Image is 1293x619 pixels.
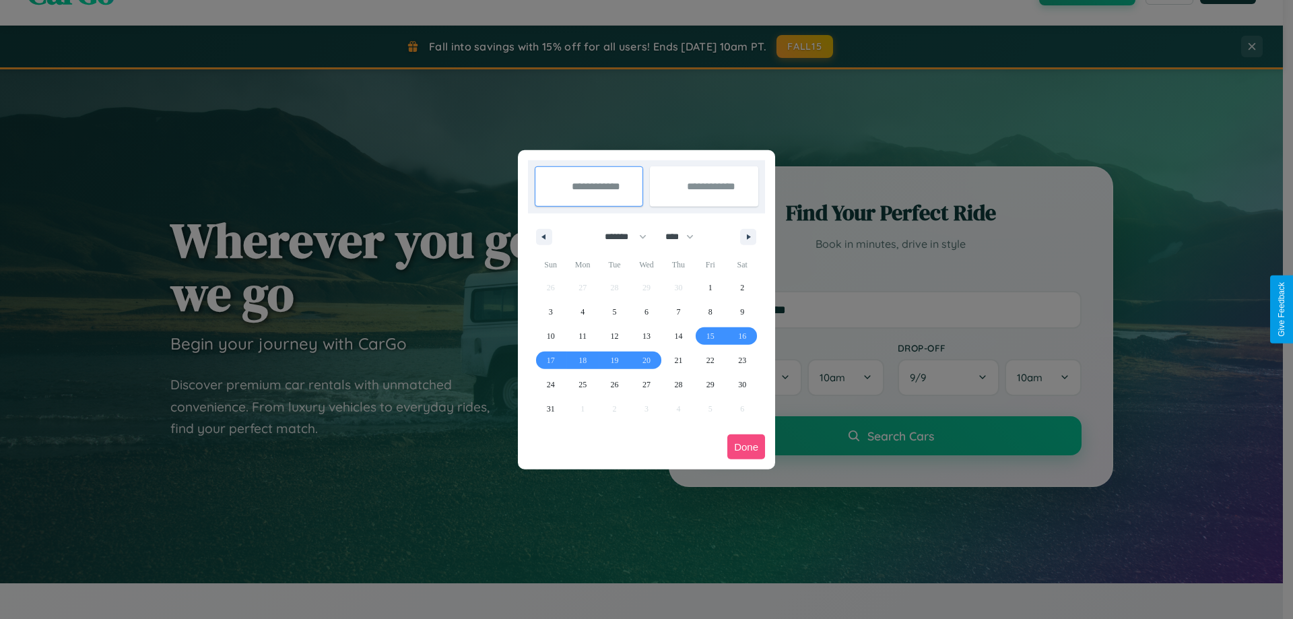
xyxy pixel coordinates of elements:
button: 18 [566,348,598,372]
span: Tue [599,254,630,275]
span: 18 [578,348,587,372]
span: 8 [708,300,712,324]
span: 27 [642,372,651,397]
span: 15 [706,324,715,348]
button: Done [727,434,765,459]
span: 17 [547,348,555,372]
button: 1 [694,275,726,300]
button: 30 [727,372,758,397]
button: 5 [599,300,630,324]
span: 22 [706,348,715,372]
button: 19 [599,348,630,372]
button: 12 [599,324,630,348]
span: 25 [578,372,587,397]
span: 5 [613,300,617,324]
span: 13 [642,324,651,348]
div: Give Feedback [1277,282,1286,337]
span: 23 [738,348,746,372]
button: 20 [630,348,662,372]
button: 31 [535,397,566,421]
button: 14 [663,324,694,348]
button: 27 [630,372,662,397]
button: 23 [727,348,758,372]
button: 21 [663,348,694,372]
button: 8 [694,300,726,324]
button: 15 [694,324,726,348]
button: 3 [535,300,566,324]
span: 26 [611,372,619,397]
button: 10 [535,324,566,348]
span: 12 [611,324,619,348]
span: 28 [674,372,682,397]
button: 28 [663,372,694,397]
button: 24 [535,372,566,397]
span: 7 [676,300,680,324]
button: 17 [535,348,566,372]
button: 7 [663,300,694,324]
span: Sat [727,254,758,275]
button: 11 [566,324,598,348]
span: 20 [642,348,651,372]
span: Thu [663,254,694,275]
span: 29 [706,372,715,397]
span: 30 [738,372,746,397]
button: 6 [630,300,662,324]
span: 10 [547,324,555,348]
span: 24 [547,372,555,397]
button: 29 [694,372,726,397]
span: Fri [694,254,726,275]
span: 3 [549,300,553,324]
span: Mon [566,254,598,275]
span: 16 [738,324,746,348]
span: 31 [547,397,555,421]
button: 2 [727,275,758,300]
span: 2 [740,275,744,300]
button: 16 [727,324,758,348]
span: Wed [630,254,662,275]
button: 22 [694,348,726,372]
button: 4 [566,300,598,324]
button: 13 [630,324,662,348]
button: 26 [599,372,630,397]
span: 4 [581,300,585,324]
button: 25 [566,372,598,397]
span: 6 [644,300,649,324]
span: 19 [611,348,619,372]
span: Sun [535,254,566,275]
span: 9 [740,300,744,324]
span: 11 [578,324,587,348]
span: 1 [708,275,712,300]
span: 21 [674,348,682,372]
button: 9 [727,300,758,324]
span: 14 [674,324,682,348]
